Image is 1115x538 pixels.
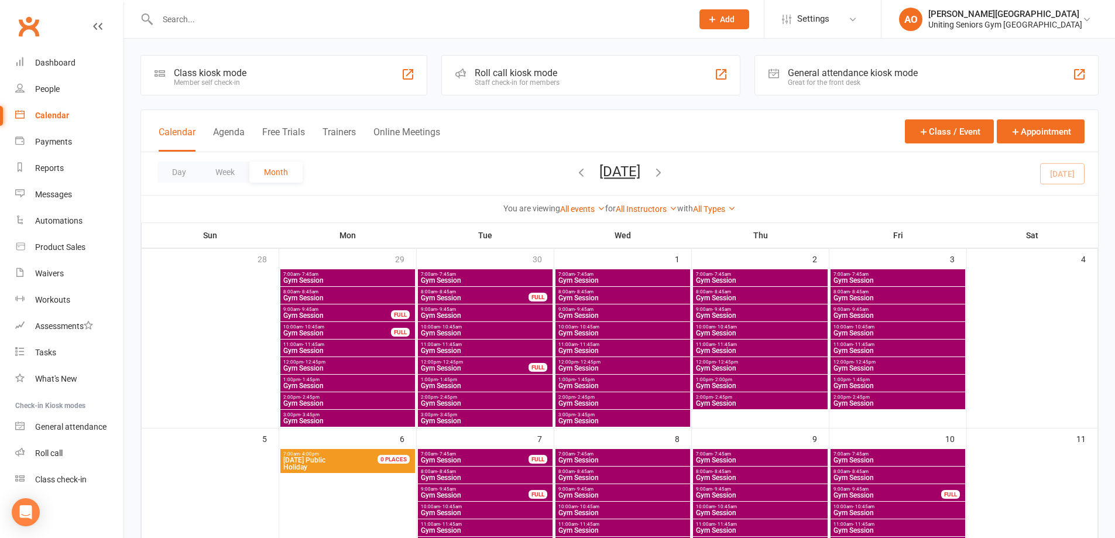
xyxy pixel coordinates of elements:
[833,324,963,330] span: 10:00am
[833,527,963,534] span: Gym Session
[558,365,688,372] span: Gym Session
[578,504,599,509] span: - 10:45am
[853,504,874,509] span: - 10:45am
[850,395,870,400] span: - 2:45pm
[833,400,963,407] span: Gym Session
[154,11,684,28] input: Search...
[1076,429,1097,448] div: 11
[695,342,825,347] span: 11:00am
[420,307,550,312] span: 9:00am
[558,457,688,464] span: Gym Session
[558,272,688,277] span: 7:00am
[420,342,550,347] span: 11:00am
[15,234,123,261] a: Product Sales
[1081,249,1097,268] div: 4
[440,522,462,527] span: - 11:45am
[157,162,201,183] button: Day
[575,395,595,400] span: - 2:45pm
[373,126,440,152] button: Online Meetings
[420,272,550,277] span: 7:00am
[833,509,963,516] span: Gym Session
[420,492,529,499] span: Gym Session
[715,522,737,527] span: - 11:45am
[303,359,325,365] span: - 12:45pm
[323,126,356,152] button: Trainers
[850,272,869,277] span: - 7:45am
[391,328,410,337] div: FULL
[899,8,922,31] div: AO
[420,324,550,330] span: 10:00am
[15,50,123,76] a: Dashboard
[578,324,599,330] span: - 10:45am
[812,249,829,268] div: 2
[15,129,123,155] a: Payments
[438,377,457,382] span: - 1:45pm
[833,451,963,457] span: 7:00am
[420,412,550,417] span: 3:00pm
[833,330,963,337] span: Gym Session
[605,204,616,213] strong: for
[300,451,319,457] span: - 4:00pm
[928,19,1082,30] div: Uniting Seniors Gym [GEOGRAPHIC_DATA]
[283,382,413,389] span: Gym Session
[833,382,963,389] span: Gym Session
[35,269,64,278] div: Waivers
[441,359,463,365] span: - 12:45pm
[716,359,738,365] span: - 12:45pm
[833,342,963,347] span: 11:00am
[558,527,688,534] span: Gym Session
[850,289,869,294] span: - 8:45am
[558,324,688,330] span: 10:00am
[699,9,749,29] button: Add
[475,67,560,78] div: Roll call kiosk mode
[695,522,825,527] span: 11:00am
[283,294,413,301] span: Gym Session
[941,490,960,499] div: FULL
[440,342,462,347] span: - 11:45am
[695,294,825,301] span: Gym Session
[833,486,942,492] span: 9:00am
[713,377,732,382] span: - 2:00pm
[15,313,123,340] a: Assessments
[558,395,688,400] span: 2:00pm
[575,451,593,457] span: - 7:45am
[283,451,392,457] span: 7:00am
[533,249,554,268] div: 30
[695,451,825,457] span: 7:00am
[283,412,413,417] span: 3:00pm
[575,272,593,277] span: - 7:45am
[12,498,40,526] div: Open Intercom Messenger
[578,342,599,347] span: - 11:45am
[475,78,560,87] div: Staff check-in for members
[420,457,529,464] span: Gym Session
[15,414,123,440] a: General attendance kiosk mode
[558,312,688,319] span: Gym Session
[558,417,688,424] span: Gym Session
[35,348,56,357] div: Tasks
[35,475,87,484] div: Class check-in
[712,307,731,312] span: - 9:45am
[695,277,825,284] span: Gym Session
[558,307,688,312] span: 9:00am
[283,400,413,407] span: Gym Session
[529,293,547,301] div: FULL
[575,412,595,417] span: - 3:45pm
[833,457,963,464] span: Gym Session
[558,359,688,365] span: 12:00pm
[437,486,456,492] span: - 9:45am
[695,474,825,481] span: Gym Session
[945,429,966,448] div: 10
[558,400,688,407] span: Gym Session
[283,456,325,464] span: [DATE] Public
[850,307,869,312] span: - 9:45am
[35,321,93,331] div: Assessments
[417,223,554,248] th: Tue
[420,509,550,516] span: Gym Session
[420,527,550,534] span: Gym Session
[378,455,410,464] div: 0 PLACES
[829,223,967,248] th: Fri
[35,137,72,146] div: Payments
[558,382,688,389] span: Gym Session
[440,324,462,330] span: - 10:45am
[715,342,737,347] span: - 11:45am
